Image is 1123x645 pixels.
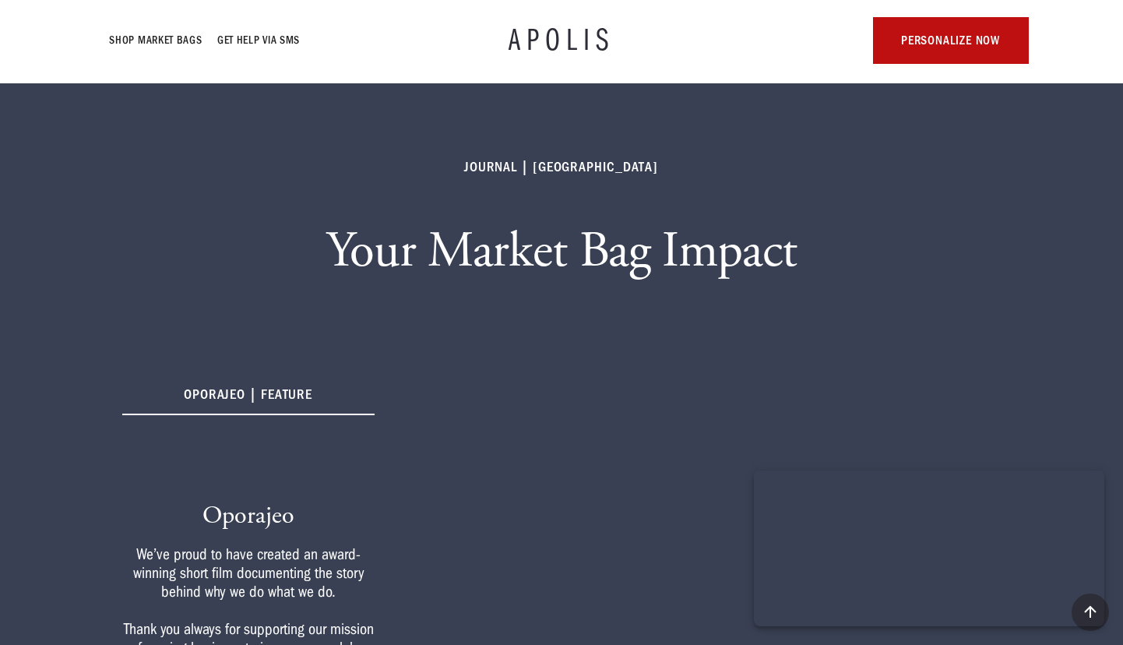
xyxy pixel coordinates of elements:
[122,500,375,531] h3: Oporajeo
[465,158,658,177] h6: Journal | [GEOGRAPHIC_DATA]
[326,220,797,283] h1: Your Market Bag Impact
[873,17,1029,64] a: personalize now
[122,386,375,415] h6: oporajeo | FEATURE
[110,31,202,50] a: Shop Market bags
[509,25,614,56] a: APOLIS
[218,31,301,50] a: GET HELP VIA SMS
